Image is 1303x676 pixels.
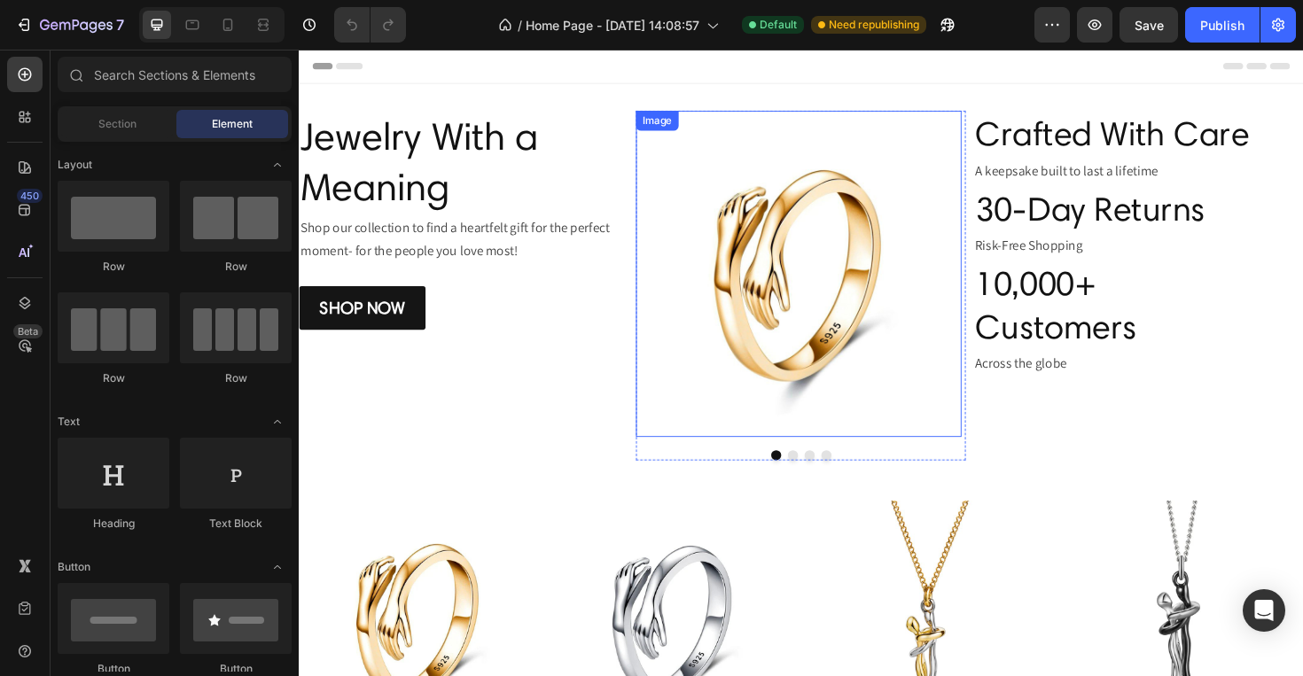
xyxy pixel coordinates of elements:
[553,424,564,435] button: Dot
[1120,7,1178,43] button: Save
[299,50,1303,676] iframe: Design area
[715,119,909,137] span: A keepsake built to last a lifetime
[263,408,292,436] span: Toggle open
[1135,18,1164,33] span: Save
[58,414,80,430] span: Text
[714,144,1064,193] h2: 30-Day Returns
[212,116,253,132] span: Element
[714,222,1064,318] h2: 10,000+ Customers
[7,7,132,43] button: 7
[518,424,528,435] button: Dot
[715,198,830,216] span: Risk-Free Shopping
[518,16,522,35] span: /
[1185,7,1260,43] button: Publish
[180,259,292,275] div: Row
[58,370,169,386] div: Row
[714,65,1064,114] h2: Crafted With Care
[58,516,169,532] div: Heading
[1200,16,1244,35] div: Publish
[829,17,919,33] span: Need republishing
[334,7,406,43] div: Undo/Redo
[263,151,292,179] span: Toggle open
[535,424,546,435] button: Dot
[263,553,292,581] span: Toggle open
[715,322,813,341] span: Across the globe
[361,67,399,83] div: Image
[526,16,699,35] span: Home Page - [DATE] 14:08:57
[1243,589,1285,632] div: Open Intercom Messenger
[116,14,124,35] p: 7
[58,157,92,173] span: Layout
[180,370,292,386] div: Row
[13,324,43,338] div: Beta
[58,259,169,275] div: Row
[357,65,703,410] img: gempages_476395922197054379-8c45cf9b-3e2f-4c2f-aebf-31976f28ad7d.jpg
[760,17,797,33] span: Default
[58,559,90,575] span: Button
[17,189,43,203] div: 450
[98,116,137,132] span: Section
[180,516,292,532] div: Text Block
[58,57,292,92] input: Search Sections & Elements
[500,424,511,435] button: Dot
